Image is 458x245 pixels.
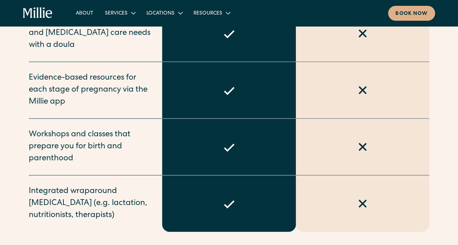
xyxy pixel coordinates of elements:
[23,7,52,19] a: home
[29,129,154,165] div: Workshops and classes that prepare you for birth and parenthood
[70,7,99,19] a: About
[193,10,222,17] div: Resources
[29,186,154,222] div: Integrated wraparound [MEDICAL_DATA] (e.g. lactation, nutritionists, therapists)
[188,7,235,19] div: Resources
[388,6,435,21] a: Book now
[29,72,154,108] div: Evidence-based resources for each stage of pregnancy via the Millie app
[141,7,188,19] div: Locations
[99,7,141,19] div: Services
[105,10,128,17] div: Services
[146,10,175,17] div: Locations
[29,16,154,52] div: 1:1 guidance on birth preferences and [MEDICAL_DATA] care needs with a doula
[395,10,428,18] div: Book now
